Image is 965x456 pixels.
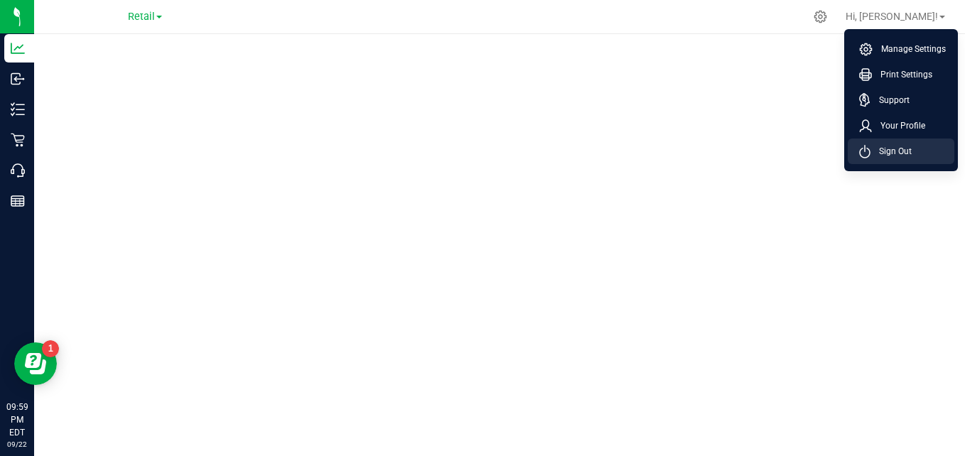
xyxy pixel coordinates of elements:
inline-svg: Retail [11,133,25,147]
li: Sign Out [848,139,954,164]
inline-svg: Call Center [11,163,25,178]
span: Hi, [PERSON_NAME]! [846,11,938,22]
span: Manage Settings [873,42,946,56]
div: Manage settings [812,10,829,23]
iframe: Resource center unread badge [42,340,59,357]
iframe: Resource center [14,342,57,385]
span: Print Settings [872,67,932,82]
inline-svg: Analytics [11,41,25,55]
inline-svg: Inbound [11,72,25,86]
span: Support [870,93,910,107]
p: 09:59 PM EDT [6,401,28,439]
inline-svg: Inventory [11,102,25,116]
a: Support [859,93,949,107]
span: Your Profile [872,119,925,133]
span: Sign Out [870,144,912,158]
span: Retail [128,11,155,23]
inline-svg: Reports [11,194,25,208]
p: 09/22 [6,439,28,450]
